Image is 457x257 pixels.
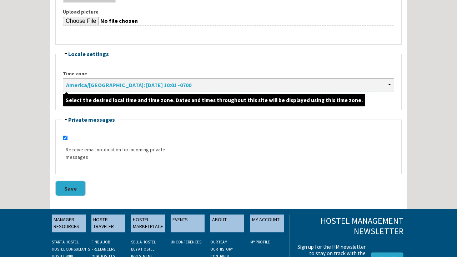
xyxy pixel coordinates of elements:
[52,240,79,245] a: START A HOSTEL
[171,240,201,245] a: UNCONFERENCES
[68,50,109,57] a: Locale settings
[63,8,394,16] label: Upload picture
[210,215,244,232] a: ABOUT
[63,17,394,26] input: Your virtual face or picture. Pictures larger than 480x480 pixels will be scaled down.
[91,247,115,252] a: FREELANCERS
[295,216,403,237] h3: Hostel Management Newsletter
[52,247,90,252] a: HOSTEL CONSULTANTS
[52,215,86,232] a: MANAGER RESOURCES
[63,70,394,77] label: Time zone
[63,94,365,106] span: Select the desired local time and time zone. Dates and times throughout this site will be display...
[210,240,227,245] a: OUR TEAM
[171,215,205,232] a: EVENTS
[131,247,154,252] a: BUY A HOSTEL
[91,215,125,232] a: HOSTEL TRAVELER
[55,181,86,196] button: Save
[210,247,233,252] a: OUR HISTORY
[250,240,270,245] a: My Profile
[66,146,167,161] label: Receive email notification for incoming private messages
[68,116,115,123] a: Private messages
[91,240,110,245] a: FIND A JOB
[250,215,284,232] a: MY ACCOUNT
[131,215,165,232] a: HOSTEL MARKETPLACE
[131,240,156,245] a: SELL A HOSTEL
